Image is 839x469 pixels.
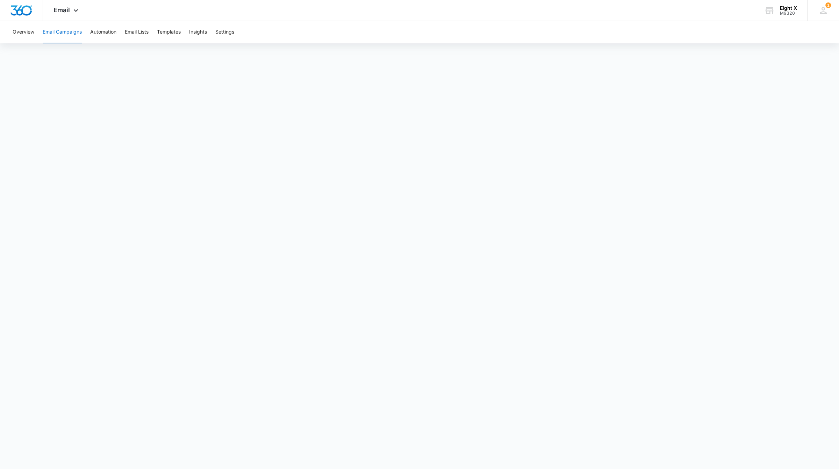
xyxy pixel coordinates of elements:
button: Email Campaigns [43,21,82,43]
span: Email [53,6,70,14]
button: Templates [157,21,181,43]
button: Overview [13,21,34,43]
div: account name [780,5,797,11]
button: Settings [215,21,234,43]
button: Email Lists [125,21,149,43]
div: account id [780,11,797,16]
button: Automation [90,21,116,43]
div: notifications count [825,2,831,8]
span: 1 [825,2,831,8]
button: Insights [189,21,207,43]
